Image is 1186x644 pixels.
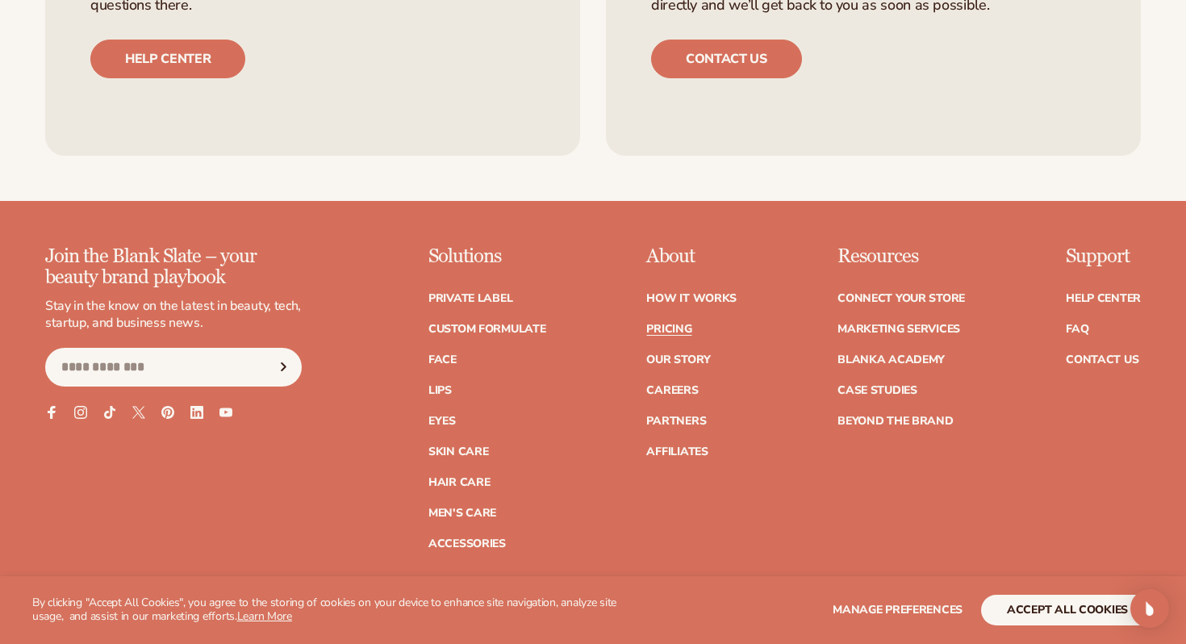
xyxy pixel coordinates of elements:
a: FAQ [1066,324,1088,335]
p: Support [1066,246,1141,267]
a: Private label [428,293,512,304]
a: Learn More [237,608,292,624]
a: Help Center [1066,293,1141,304]
a: Contact us [651,40,802,78]
a: Eyes [428,416,456,427]
button: Subscribe [265,348,301,387]
span: Manage preferences [833,602,963,617]
a: Affiliates [646,446,708,458]
p: Solutions [428,246,546,267]
a: Case Studies [837,385,917,396]
button: accept all cookies [981,595,1154,625]
a: Skin Care [428,446,488,458]
p: Stay in the know on the latest in beauty, tech, startup, and business news. [45,298,302,332]
a: Accessories [428,538,506,550]
a: Careers [646,385,698,396]
p: Resources [837,246,965,267]
button: Manage preferences [833,595,963,625]
p: Join the Blank Slate – your beauty brand playbook [45,246,302,289]
a: Face [428,354,457,366]
a: Partners [646,416,706,427]
div: Open Intercom Messenger [1130,589,1169,628]
a: Hair Care [428,477,490,488]
p: About [646,246,737,267]
a: Marketing services [837,324,960,335]
a: Blanka Academy [837,354,945,366]
a: Pricing [646,324,691,335]
a: Lips [428,385,452,396]
a: Custom formulate [428,324,546,335]
a: Men's Care [428,508,496,519]
a: Beyond the brand [837,416,954,427]
a: Connect your store [837,293,965,304]
a: How It Works [646,293,737,304]
a: Our Story [646,354,710,366]
p: By clicking "Accept All Cookies", you agree to the storing of cookies on your device to enhance s... [32,596,630,624]
a: Contact Us [1066,354,1138,366]
a: Help center [90,40,245,78]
